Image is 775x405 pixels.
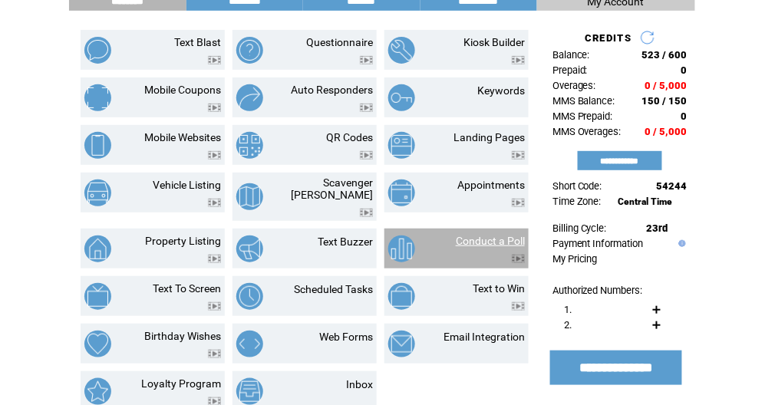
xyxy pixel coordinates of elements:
a: Conduct a Poll [456,235,525,247]
img: video.png [208,350,221,358]
a: QR Codes [326,131,373,143]
span: Central Time [618,196,673,207]
img: video.png [512,199,525,207]
img: video.png [208,255,221,263]
img: video.png [512,56,525,64]
a: Payment Information [552,238,644,249]
a: My Pricing [552,253,598,265]
img: video.png [360,104,373,112]
img: birthday-wishes.png [84,331,111,357]
img: questionnaire.png [236,37,263,64]
span: Overages: [552,80,596,91]
a: Email Integration [444,331,525,343]
span: Authorized Numbers: [552,285,643,296]
img: video.png [512,302,525,311]
img: conduct-a-poll.png [388,235,415,262]
span: Prepaid: [552,64,588,76]
span: 150 / 150 [642,95,688,107]
a: Kiosk Builder [463,36,525,48]
span: Time Zone: [552,196,602,207]
span: MMS Overages: [552,126,622,137]
img: video.png [512,255,525,263]
img: web-forms.png [236,331,263,357]
span: 523 / 600 [642,49,688,61]
a: Landing Pages [453,131,525,143]
span: CREDITS [585,32,632,44]
img: scavenger-hunt.png [236,183,263,210]
img: text-buzzer.png [236,235,263,262]
span: Billing Cycle: [552,222,607,234]
a: Scheduled Tasks [294,283,373,295]
span: 2. [564,319,572,331]
img: video.png [512,151,525,160]
img: video.png [360,56,373,64]
img: mobile-coupons.png [84,84,111,111]
span: 0 / 5,000 [645,80,688,91]
img: kiosk-builder.png [388,37,415,64]
img: email-integration.png [388,331,415,357]
img: text-blast.png [84,37,111,64]
a: Keywords [477,84,525,97]
img: text-to-screen.png [84,283,111,310]
a: Scavenger [PERSON_NAME] [291,176,373,201]
img: landing-pages.png [388,132,415,159]
img: appointments.png [388,179,415,206]
img: qr-codes.png [236,132,263,159]
img: keywords.png [388,84,415,111]
span: 0 [681,110,688,122]
a: Questionnaire [306,36,373,48]
a: Inbox [346,378,373,390]
a: Text to Win [473,282,525,295]
img: mobile-websites.png [84,132,111,159]
img: video.png [208,151,221,160]
span: 0 [681,64,688,76]
img: property-listing.png [84,235,111,262]
img: vehicle-listing.png [84,179,111,206]
img: video.png [208,302,221,311]
a: Mobile Websites [144,131,221,143]
img: video.png [208,199,221,207]
span: 1. [564,304,572,315]
a: Text Buzzer [318,235,373,248]
span: Balance: [552,49,590,61]
img: loyalty-program.png [84,378,111,405]
a: Text To Screen [153,282,221,295]
span: MMS Prepaid: [552,110,613,122]
img: help.gif [675,240,686,247]
img: auto-responders.png [236,84,263,111]
img: video.png [360,209,373,217]
a: Web Forms [319,331,373,343]
a: Birthday Wishes [144,330,221,342]
span: MMS Balance: [552,95,615,107]
img: video.png [360,151,373,160]
img: scheduled-tasks.png [236,283,263,310]
a: Vehicle Listing [153,179,221,191]
span: Short Code: [552,180,602,192]
span: 23rd [647,222,668,234]
a: Auto Responders [291,84,373,96]
img: video.png [208,104,221,112]
a: Text Blast [174,36,221,48]
a: Loyalty Program [141,377,221,390]
img: video.png [208,56,221,64]
span: 0 / 5,000 [645,126,688,137]
a: Mobile Coupons [144,84,221,96]
a: Appointments [457,179,525,191]
img: text-to-win.png [388,283,415,310]
a: Property Listing [145,235,221,247]
span: 54244 [657,180,688,192]
img: inbox.png [236,378,263,405]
